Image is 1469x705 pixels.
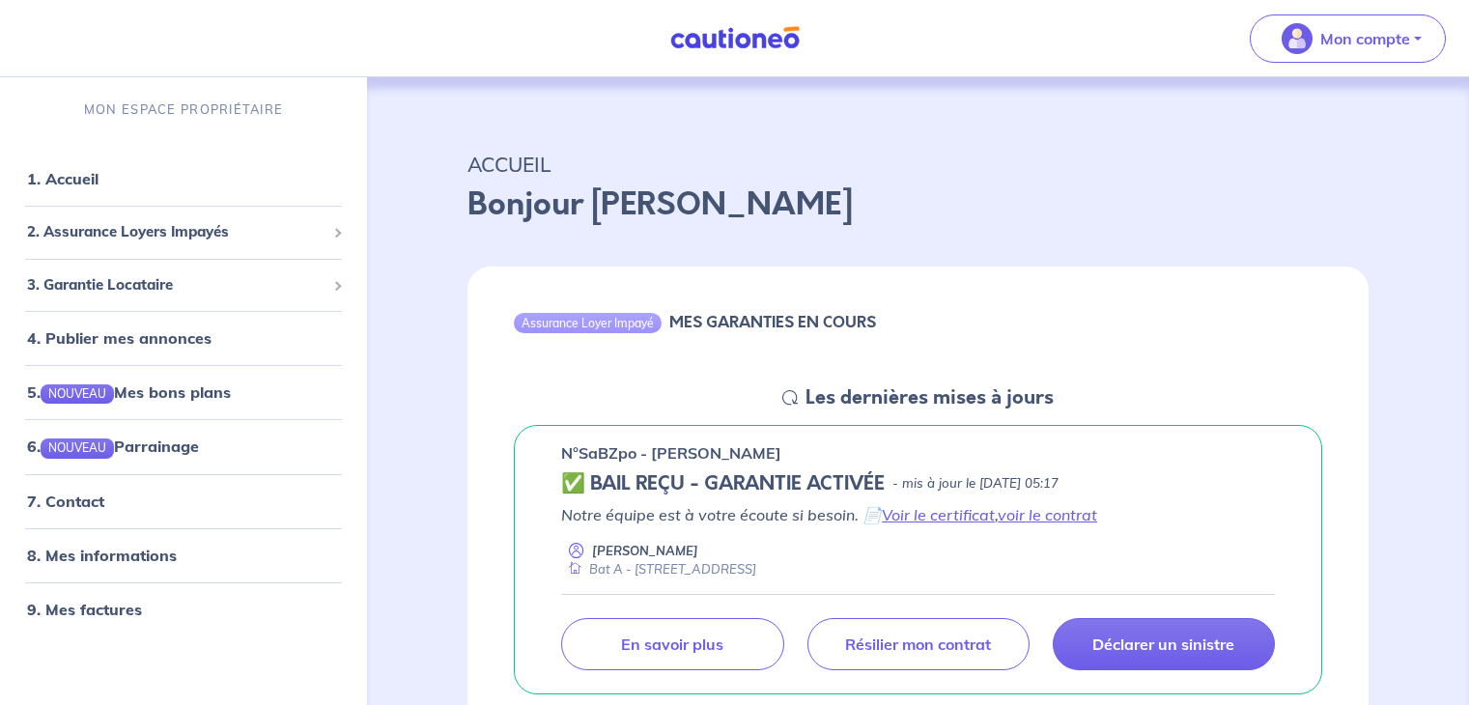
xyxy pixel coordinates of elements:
[27,382,231,402] a: 5.NOUVEAUMes bons plans
[805,386,1054,409] h5: Les dernières mises à jours
[561,472,1275,495] div: state: CONTRACT-VALIDATED, Context: MORE-THAN-6-MONTHS,MAYBE-CERTIFICATE,ALONE,LESSOR-DOCUMENTS
[561,503,1275,526] p: Notre équipe est à votre écoute si besoin. 📄 ,
[592,542,698,560] p: [PERSON_NAME]
[1282,23,1313,54] img: illu_account_valid_menu.svg
[27,274,325,296] span: 3. Garantie Locataire
[8,213,359,251] div: 2. Assurance Loyers Impayés
[27,492,104,511] a: 7. Contact
[8,427,359,465] div: 6.NOUVEAUParrainage
[1320,27,1410,50] p: Mon compte
[807,618,1030,670] a: Résilier mon contrat
[27,169,99,188] a: 1. Accueil
[621,634,723,654] p: En savoir plus
[84,100,283,119] p: MON ESPACE PROPRIÉTAIRE
[27,328,212,348] a: 4. Publier mes annonces
[514,313,662,332] div: Assurance Loyer Impayé
[8,373,359,411] div: 5.NOUVEAUMes bons plans
[669,313,876,331] h6: MES GARANTIES EN COURS
[467,182,1369,228] p: Bonjour [PERSON_NAME]
[8,536,359,575] div: 8. Mes informations
[27,437,199,456] a: 6.NOUVEAUParrainage
[8,482,359,521] div: 7. Contact
[1250,14,1446,63] button: illu_account_valid_menu.svgMon compte
[1092,634,1234,654] p: Déclarer un sinistre
[561,472,885,495] h5: ✅ BAIL REÇU - GARANTIE ACTIVÉE
[27,600,142,619] a: 9. Mes factures
[998,505,1097,524] a: voir le contrat
[561,560,756,578] div: Bat A - [STREET_ADDRESS]
[663,26,807,50] img: Cautioneo
[561,441,781,465] p: n°SaBZpo - [PERSON_NAME]
[8,319,359,357] div: 4. Publier mes annonces
[561,618,783,670] a: En savoir plus
[467,147,1369,182] p: ACCUEIL
[8,159,359,198] div: 1. Accueil
[27,546,177,565] a: 8. Mes informations
[882,505,995,524] a: Voir le certificat
[845,634,991,654] p: Résilier mon contrat
[8,267,359,304] div: 3. Garantie Locataire
[892,474,1059,493] p: - mis à jour le [DATE] 05:17
[27,221,325,243] span: 2. Assurance Loyers Impayés
[1053,618,1275,670] a: Déclarer un sinistre
[8,590,359,629] div: 9. Mes factures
